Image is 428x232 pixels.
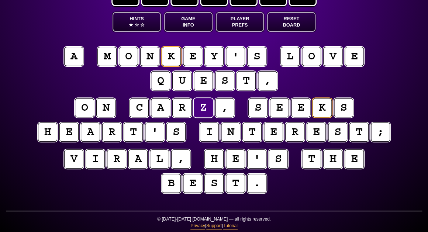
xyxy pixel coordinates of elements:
[119,47,138,66] puzzle-tile: o
[215,98,234,117] puzzle-tile: ,
[59,122,79,142] puzzle-tile: e
[345,149,364,169] puzzle-tile: e
[270,98,289,117] puzzle-tile: e
[221,122,240,142] puzzle-tile: n
[267,12,315,32] button: ResetBoard
[302,149,321,169] puzzle-tile: t
[162,174,181,193] puzzle-tile: b
[75,98,94,117] puzzle-tile: o
[204,149,224,169] puzzle-tile: h
[134,22,139,28] span: ☆
[140,22,145,28] span: ☆
[323,47,342,66] puzzle-tile: v
[124,122,143,142] puzzle-tile: t
[102,122,121,142] puzzle-tile: r
[247,174,266,193] puzzle-tile: .
[258,71,277,90] puzzle-tile: ,
[96,98,115,117] puzzle-tile: n
[302,47,321,66] puzzle-tile: o
[264,122,283,142] puzzle-tile: e
[130,98,149,117] puzzle-tile: c
[216,12,264,32] button: PlayerPrefs
[247,149,266,169] puzzle-tile: '
[151,71,170,90] puzzle-tile: q
[226,174,245,193] puzzle-tile: t
[206,222,222,229] a: Support
[242,122,262,142] puzzle-tile: t
[237,71,256,90] puzzle-tile: t
[129,22,133,28] span: ★
[226,149,245,169] puzzle-tile: e
[194,71,213,90] puzzle-tile: e
[349,122,369,142] puzzle-tile: t
[38,122,57,142] puzzle-tile: h
[285,122,304,142] puzzle-tile: r
[113,12,161,32] button: Hints★ ☆ ☆
[172,98,191,117] puzzle-tile: r
[128,149,148,169] puzzle-tile: a
[164,12,213,32] button: GameInfo
[81,122,100,142] puzzle-tile: a
[151,98,170,117] puzzle-tile: a
[190,222,205,229] a: Privacy
[223,222,238,229] a: Tutorial
[204,174,224,193] puzzle-tile: s
[307,122,326,142] puzzle-tile: e
[247,47,266,66] puzzle-tile: s
[204,47,224,66] puzzle-tile: y
[97,47,117,66] puzzle-tile: m
[172,71,191,90] puzzle-tile: u
[215,71,234,90] puzzle-tile: s
[107,149,126,169] puzzle-tile: r
[280,47,300,66] puzzle-tile: l
[323,149,342,169] puzzle-tile: h
[171,149,190,169] puzzle-tile: ,
[200,122,219,142] puzzle-tile: i
[334,98,353,117] puzzle-tile: s
[86,149,105,169] puzzle-tile: i
[183,174,202,193] puzzle-tile: e
[226,47,245,66] puzzle-tile: '
[64,149,83,169] puzzle-tile: v
[371,122,390,142] puzzle-tile: ;
[150,149,169,169] puzzle-tile: l
[145,122,164,142] puzzle-tile: '
[140,47,159,66] puzzle-tile: n
[269,149,288,169] puzzle-tile: s
[183,47,202,66] puzzle-tile: e
[166,122,186,142] puzzle-tile: s
[345,47,364,66] puzzle-tile: e
[64,47,83,66] puzzle-tile: a
[248,98,267,117] puzzle-tile: s
[328,122,347,142] puzzle-tile: s
[291,98,310,117] puzzle-tile: e
[194,98,213,117] puzzle-tile: z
